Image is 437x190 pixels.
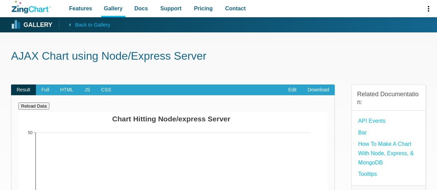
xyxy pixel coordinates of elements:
[23,22,52,28] strong: Gallery
[11,49,426,64] h1: AJAX Chart using Node/Express Server
[302,84,335,96] a: Download
[18,102,49,110] button: Reload Data
[104,4,123,13] span: Gallery
[55,84,79,96] span: HTML
[160,4,181,13] span: Support
[134,4,148,13] span: Docs
[75,20,110,29] span: Back to Gallery
[358,139,420,168] a: How To Make A Chart With Node, Express, & MongoDB
[194,4,212,13] span: Pricing
[69,4,92,13] span: Features
[79,84,95,96] span: JS
[358,169,377,179] a: Tooltips
[59,20,110,29] a: Back to Gallery
[357,90,420,107] h3: Related Documentation:
[358,128,367,137] a: Bar
[283,84,302,96] a: Edit
[225,4,246,13] span: Contact
[36,84,55,96] span: Full
[12,20,52,30] a: Gallery
[358,116,386,126] a: API Events
[96,84,117,96] span: CSS
[12,1,51,13] a: ZingChart Logo. Click to return to the homepage
[11,84,36,96] span: Result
